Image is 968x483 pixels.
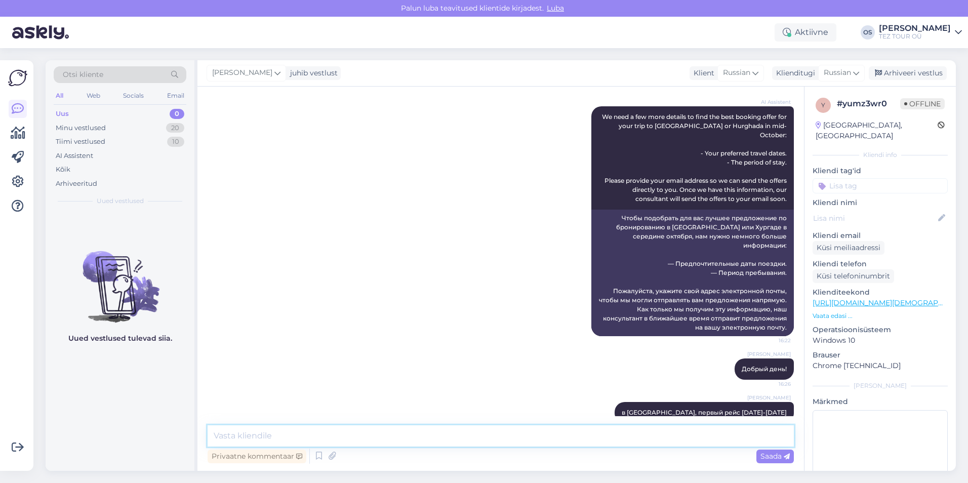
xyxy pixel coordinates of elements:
[170,109,184,119] div: 0
[775,23,836,42] div: Aktiivne
[166,123,184,133] div: 20
[46,233,194,324] img: No chats
[869,66,947,80] div: Arhiveeri vestlus
[753,98,791,106] span: AI Assistent
[121,89,146,102] div: Socials
[167,137,184,147] div: 10
[742,365,787,373] span: Добрый день!
[813,360,948,371] p: Chrome [TECHNICAL_ID]
[861,25,875,39] div: OS
[821,101,825,109] span: y
[544,4,567,13] span: Luba
[813,230,948,241] p: Kliendi email
[813,150,948,159] div: Kliendi info
[56,137,105,147] div: Tiimi vestlused
[8,68,27,88] img: Askly Logo
[813,381,948,390] div: [PERSON_NAME]
[879,24,951,32] div: [PERSON_NAME]
[68,333,172,344] p: Uued vestlused tulevad siia.
[900,98,945,109] span: Offline
[879,24,962,41] a: [PERSON_NAME]TEZ TOUR OÜ
[747,350,791,358] span: [PERSON_NAME]
[690,68,714,78] div: Klient
[602,113,788,203] span: We need a few more details to find the best booking offer for your trip to [GEOGRAPHIC_DATA] or H...
[747,394,791,401] span: [PERSON_NAME]
[813,213,936,224] input: Lisa nimi
[813,287,948,298] p: Klienditeekond
[56,109,69,119] div: Uus
[813,350,948,360] p: Brauser
[813,197,948,208] p: Kliendi nimi
[772,68,815,78] div: Klienditugi
[54,89,65,102] div: All
[813,259,948,269] p: Kliendi telefon
[622,409,787,416] span: в [GEOGRAPHIC_DATA], первый рейс [DATE]-[DATE]
[208,450,306,463] div: Privaatne kommentaar
[813,325,948,335] p: Operatsioonisüsteem
[753,380,791,388] span: 16:26
[56,179,97,189] div: Arhiveeritud
[97,196,144,206] span: Uued vestlused
[165,89,186,102] div: Email
[56,151,93,161] div: AI Assistent
[813,178,948,193] input: Lisa tag
[56,123,106,133] div: Minu vestlused
[813,269,894,283] div: Küsi telefoninumbrit
[813,396,948,407] p: Märkmed
[212,67,272,78] span: [PERSON_NAME]
[813,166,948,176] p: Kliendi tag'id
[837,98,900,110] div: # yumz3wr0
[286,68,338,78] div: juhib vestlust
[753,337,791,344] span: 16:22
[813,311,948,320] p: Vaata edasi ...
[85,89,102,102] div: Web
[813,241,884,255] div: Küsi meiliaadressi
[723,67,750,78] span: Russian
[816,120,938,141] div: [GEOGRAPHIC_DATA], [GEOGRAPHIC_DATA]
[591,210,794,336] div: Чтобы подобрать для вас лучшее предложение по бронированию в [GEOGRAPHIC_DATA] или Хургаде в сере...
[56,165,70,175] div: Kõik
[760,452,790,461] span: Saada
[824,67,851,78] span: Russian
[813,335,948,346] p: Windows 10
[63,69,103,80] span: Otsi kliente
[879,32,951,41] div: TEZ TOUR OÜ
